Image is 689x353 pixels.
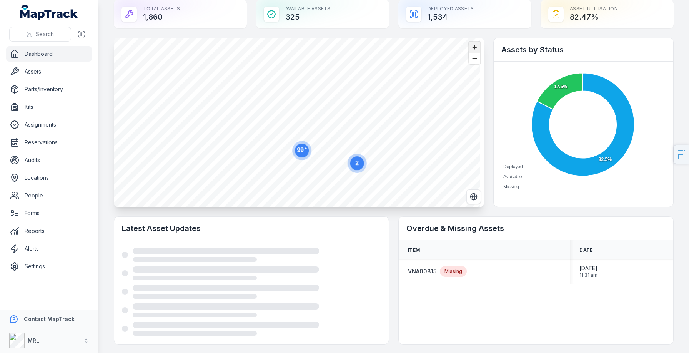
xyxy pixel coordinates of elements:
strong: Contact MapTrack [24,316,75,322]
span: Search [36,30,54,38]
a: VNA00815 [408,268,437,275]
a: Assignments [6,117,92,132]
span: [DATE] [579,264,597,272]
button: Search [9,27,71,42]
button: Zoom out [469,53,480,64]
h2: Overdue & Missing Assets [406,223,666,234]
a: Forms [6,206,92,221]
a: Locations [6,170,92,186]
div: Missing [440,266,467,277]
a: Settings [6,259,92,274]
span: 11:31 am [579,272,597,278]
h2: Assets by Status [501,44,666,55]
span: Date [579,247,592,253]
a: Parts/Inventory [6,82,92,97]
a: Alerts [6,241,92,256]
tspan: + [305,146,307,151]
a: Reports [6,223,92,239]
canvas: Map [114,38,480,207]
button: Switch to Satellite View [466,189,481,204]
text: 99 [297,146,307,153]
a: Audits [6,152,92,168]
span: Deployed [503,164,523,169]
a: Reservations [6,135,92,150]
text: 2 [355,160,359,166]
h2: Latest Asset Updates [122,223,381,234]
button: Zoom in [469,42,480,53]
a: Dashboard [6,46,92,62]
span: Available [503,174,522,179]
span: Item [408,247,420,253]
a: Kits [6,99,92,115]
time: 15/09/2025, 11:31:09 am [579,264,597,278]
a: MapTrack [20,5,78,20]
a: Assets [6,64,92,79]
a: People [6,188,92,203]
strong: MRL [28,337,39,344]
span: Missing [503,184,519,189]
